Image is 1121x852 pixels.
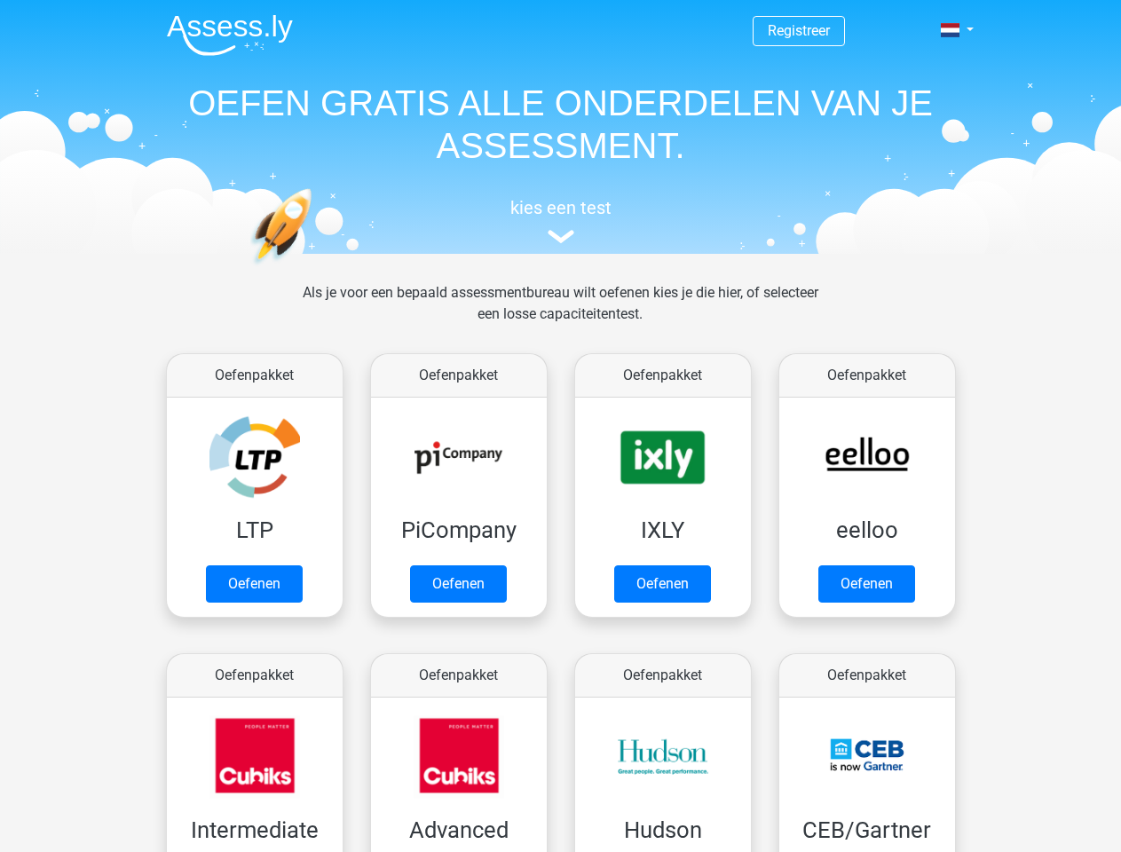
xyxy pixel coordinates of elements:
a: kies een test [153,197,969,244]
a: Oefenen [206,565,303,603]
a: Oefenen [614,565,711,603]
a: Oefenen [410,565,507,603]
img: Assessly [167,14,293,56]
img: oefenen [250,188,381,349]
a: Registreer [768,22,830,39]
h1: OEFEN GRATIS ALLE ONDERDELEN VAN JE ASSESSMENT. [153,82,969,167]
h5: kies een test [153,197,969,218]
img: assessment [548,230,574,243]
a: Oefenen [818,565,915,603]
div: Als je voor een bepaald assessmentbureau wilt oefenen kies je die hier, of selecteer een losse ca... [288,282,833,346]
